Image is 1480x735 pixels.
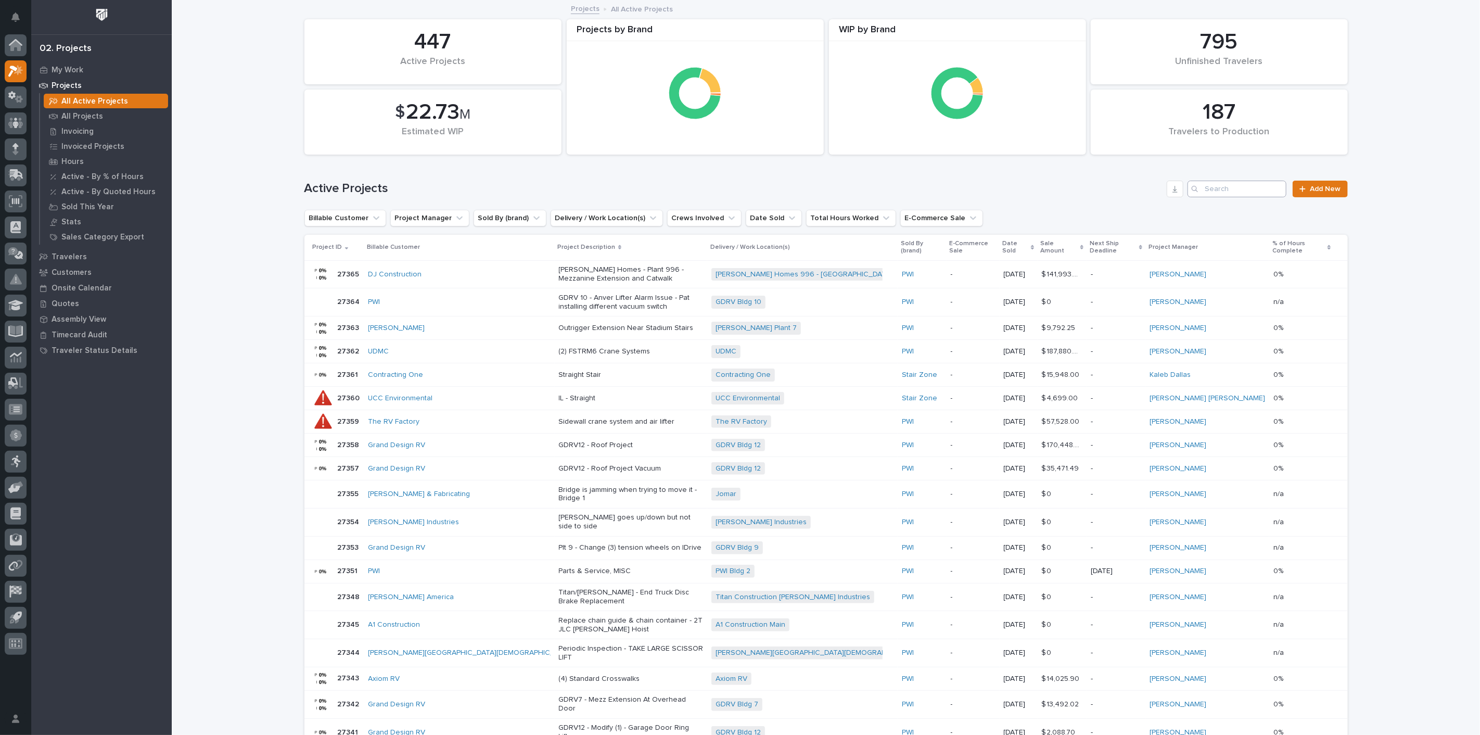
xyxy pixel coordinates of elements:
p: 27342 [338,698,362,709]
a: The RV Factory [716,417,767,426]
p: Invoiced Projects [61,142,124,151]
p: GDRV 10 - Anver Lifter Alarm Issue - Pat installing different vacuum switch [559,294,704,311]
a: Stats [40,214,172,229]
a: Onsite Calendar [31,280,172,296]
a: Assembly View [31,311,172,327]
a: Timecard Audit [31,327,172,343]
a: [PERSON_NAME] [1150,518,1206,527]
p: 0% [1273,462,1285,473]
p: 0% [1273,322,1285,333]
a: PWI [368,298,380,307]
p: 27359 [338,415,362,426]
p: $ 35,471.49 [1042,462,1081,473]
a: PWI [902,543,914,552]
div: 02. Projects [40,43,92,55]
a: GDRV Bldg 12 [716,441,761,450]
p: - [951,298,996,307]
p: - [1091,270,1142,279]
p: $ 57,528.00 [1042,415,1082,426]
a: PWI [368,567,380,576]
p: My Work [52,66,83,75]
p: Invoicing [61,127,94,136]
a: Projects [571,2,599,14]
p: Date Sold [1003,238,1029,257]
tr: 2735527355 [PERSON_NAME] & Fabricating Bridge is jamming when trying to move it - Bridge 1Jomar P... [304,480,1348,509]
a: UCC Environmental [368,394,433,403]
p: - [1091,675,1142,683]
a: Grand Design RV [368,464,426,473]
a: PWI [902,298,914,307]
a: [PERSON_NAME] [1150,649,1206,657]
p: $ 14,025.90 [1042,673,1082,683]
p: - [1091,441,1142,450]
p: - [951,593,996,602]
a: GDRV Bldg 10 [716,298,761,307]
div: WIP by Brand [829,24,1086,42]
p: 27357 [338,462,362,473]
p: - [1091,593,1142,602]
p: 0% [1273,268,1285,279]
p: - [951,518,996,527]
a: PWI [902,417,914,426]
p: [DATE] [1004,518,1034,527]
a: [PERSON_NAME] Homes 996 - [GEOGRAPHIC_DATA] [716,270,892,279]
tr: 2736027360 UCC Environmental IL - StraightUCC Environmental Stair Zone -[DATE]$ 4,699.00$ 4,699.0... [304,387,1348,410]
a: My Work [31,62,172,78]
a: [PERSON_NAME] America [368,593,454,602]
p: Onsite Calendar [52,284,112,293]
p: - [1091,700,1142,709]
p: - [1091,371,1142,379]
p: [DATE] [1004,593,1034,602]
tr: 2736327363 [PERSON_NAME] Outrigger Extension Near Stadium Stairs[PERSON_NAME] Plant 7 PWI -[DATE]... [304,316,1348,340]
p: IL - Straight [559,394,704,403]
tr: 2735727357 Grand Design RV GDRV12 - Roof Project VacuumGDRV Bldg 12 PWI -[DATE]$ 35,471.49$ 35,47... [304,457,1348,480]
p: [DATE] [1004,347,1034,356]
p: - [1091,464,1142,473]
p: - [951,675,996,683]
a: PWI [902,620,914,629]
a: [PERSON_NAME] [1150,700,1206,709]
tr: 2734427344 [PERSON_NAME][GEOGRAPHIC_DATA][DEMOGRAPHIC_DATA] Periodic Inspection - TAKE LARGE SCIS... [304,639,1348,667]
div: Search [1188,181,1286,197]
a: [PERSON_NAME] [1150,620,1206,629]
p: 27364 [338,296,362,307]
a: UDMC [716,347,736,356]
p: Sold This Year [61,202,114,212]
p: [DATE] [1004,675,1034,683]
p: - [1091,347,1142,356]
p: [DATE] [1004,567,1034,576]
p: Titan/[PERSON_NAME] - End Truck Disc Brake Replacement [559,588,704,606]
a: [PERSON_NAME] [1150,567,1206,576]
p: - [951,567,996,576]
a: [PERSON_NAME] [1150,675,1206,683]
p: n/a [1273,516,1286,527]
a: PWI [902,324,914,333]
a: Projects [31,78,172,93]
a: Contracting One [716,371,771,379]
p: - [951,371,996,379]
a: Axiom RV [368,675,400,683]
span: 22.73 [406,102,460,123]
a: Titan Construction [PERSON_NAME] Industries [716,593,870,602]
p: [DATE] [1004,620,1034,629]
a: Active - By Quoted Hours [40,184,172,199]
p: - [951,464,996,473]
p: $ 0 [1042,541,1054,552]
p: Hours [61,157,84,167]
p: [DATE] [1004,543,1034,552]
p: Straight Stair [559,371,704,379]
p: - [1091,394,1142,403]
p: 27351 [338,565,360,576]
p: 27348 [338,591,362,602]
p: $ 9,792.25 [1042,322,1078,333]
a: [PERSON_NAME] Plant 7 [716,324,797,333]
p: $ 187,880.00 [1042,345,1085,356]
tr: 2735827358 Grand Design RV GDRV12 - Roof ProjectGDRV Bldg 12 PWI -[DATE]$ 170,448.26$ 170,448.26 ... [304,434,1348,457]
div: Notifications [13,12,27,29]
a: Stair Zone [902,394,937,403]
tr: 2734227342 Grand Design RV GDRV7 - Mezz Extension At Overhead DoorGDRV Bldg 7 PWI -[DATE]$ 13,492... [304,690,1348,718]
p: - [951,417,996,426]
p: n/a [1273,488,1286,499]
a: All Projects [40,109,172,123]
p: 27363 [338,322,362,333]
